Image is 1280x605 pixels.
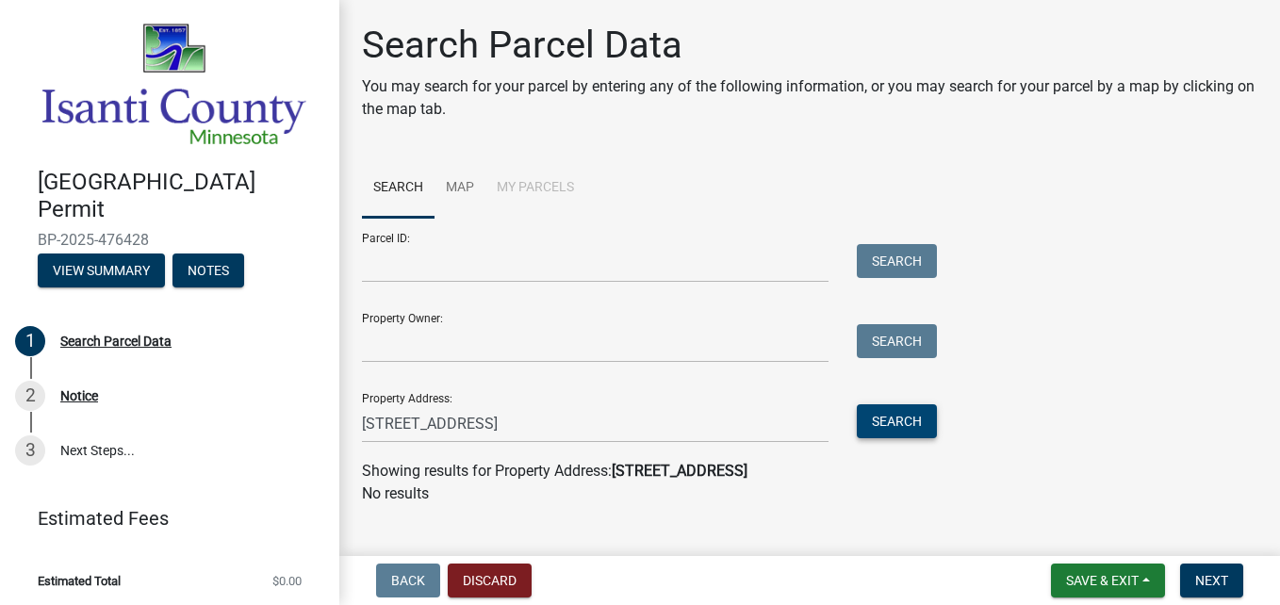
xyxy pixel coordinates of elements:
[15,499,309,537] a: Estimated Fees
[38,264,165,279] wm-modal-confirm: Summary
[272,575,302,587] span: $0.00
[1180,564,1243,597] button: Next
[362,75,1257,121] p: You may search for your parcel by entering any of the following information, or you may search fo...
[435,158,485,219] a: Map
[15,435,45,466] div: 3
[60,335,172,348] div: Search Parcel Data
[362,460,1257,482] div: Showing results for Property Address:
[38,169,324,223] h4: [GEOGRAPHIC_DATA] Permit
[172,253,244,287] button: Notes
[612,462,747,480] strong: [STREET_ADDRESS]
[857,244,937,278] button: Search
[857,404,937,438] button: Search
[1066,573,1139,588] span: Save & Exit
[448,564,532,597] button: Discard
[362,23,1257,68] h1: Search Parcel Data
[38,231,302,249] span: BP-2025-476428
[857,324,937,358] button: Search
[15,381,45,411] div: 2
[1195,573,1228,588] span: Next
[362,158,435,219] a: Search
[38,20,309,149] img: Isanti County, Minnesota
[38,253,165,287] button: View Summary
[15,326,45,356] div: 1
[376,564,440,597] button: Back
[60,389,98,402] div: Notice
[38,575,121,587] span: Estimated Total
[172,264,244,279] wm-modal-confirm: Notes
[362,482,1257,505] p: No results
[391,573,425,588] span: Back
[1051,564,1165,597] button: Save & Exit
